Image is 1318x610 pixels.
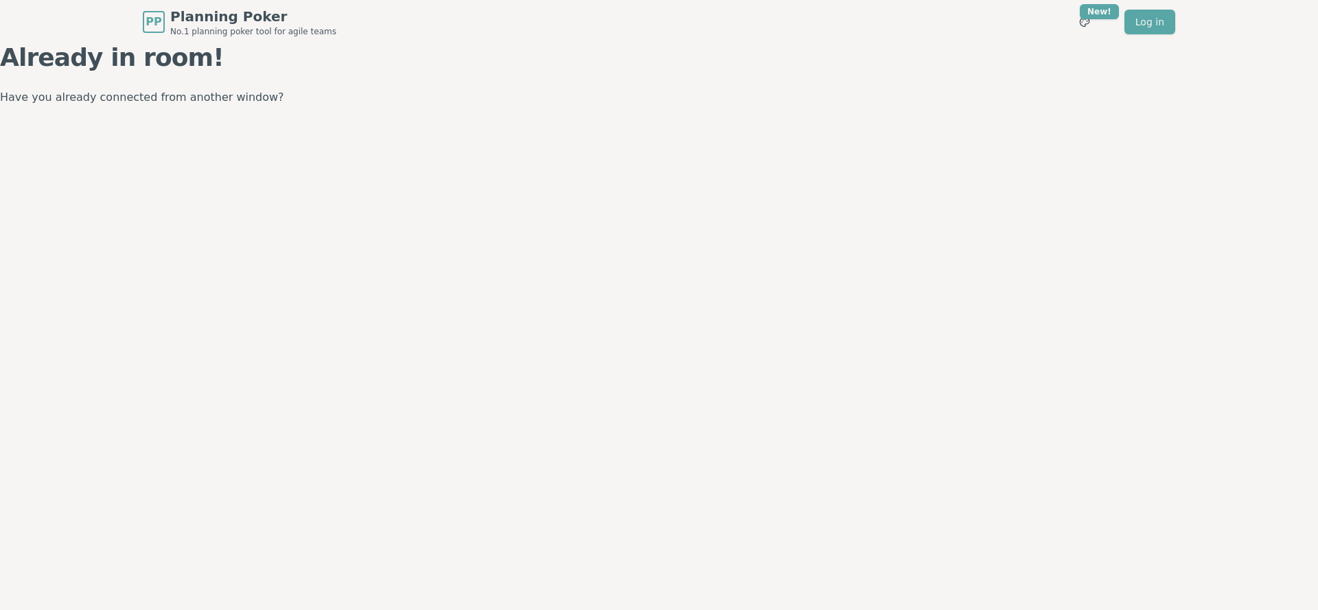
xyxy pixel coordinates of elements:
span: No.1 planning poker tool for agile teams [170,26,336,37]
button: New! [1072,10,1097,34]
span: PP [146,14,161,30]
a: Log in [1124,10,1175,34]
span: Planning Poker [170,7,336,26]
a: PPPlanning PokerNo.1 planning poker tool for agile teams [143,7,336,37]
div: New! [1080,4,1119,19]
